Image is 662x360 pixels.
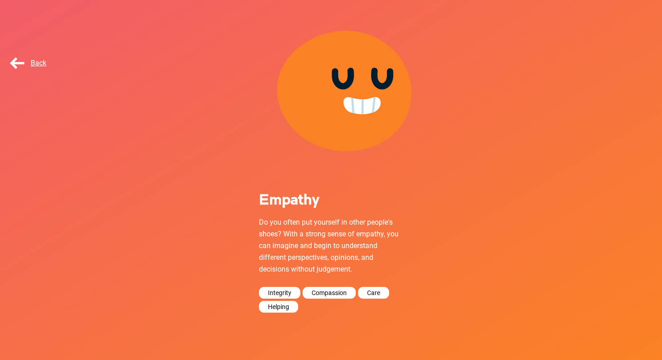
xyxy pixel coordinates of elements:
[303,287,356,299] div: Compassion
[8,59,46,67] span: Back
[259,217,403,275] p: Do you often put yourself in other people's shoes? With a strong sense of empathy, you can imagin...
[259,191,403,207] h1: Empathy
[259,301,298,313] div: Helping
[259,287,300,299] div: Integrity
[358,287,389,299] div: Care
